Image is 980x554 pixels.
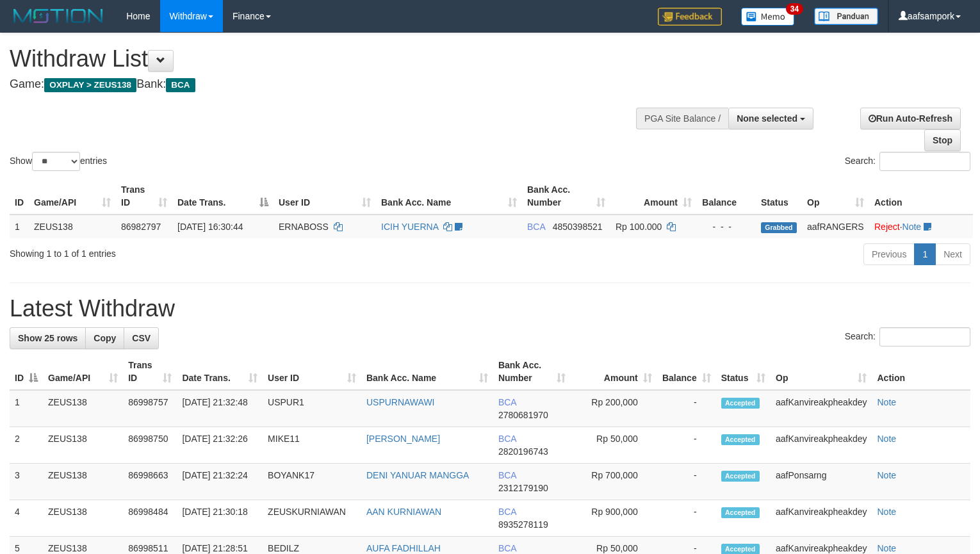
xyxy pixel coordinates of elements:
[845,327,970,346] label: Search:
[263,427,361,464] td: MIKE11
[522,178,610,215] th: Bank Acc. Number: activate to sort column ascending
[771,390,872,427] td: aafKanvireakpheakdey
[376,178,522,215] th: Bank Acc. Name: activate to sort column ascending
[43,390,123,427] td: ZEUS138
[721,398,760,409] span: Accepted
[771,500,872,537] td: aafKanvireakpheakdey
[527,222,545,232] span: BCA
[657,464,716,500] td: -
[498,519,548,530] span: Copy 8935278119 to clipboard
[177,427,263,464] td: [DATE] 21:32:26
[845,152,970,171] label: Search:
[802,215,869,238] td: aafRANGERS
[274,178,376,215] th: User ID: activate to sort column ascending
[786,3,803,15] span: 34
[177,354,263,390] th: Date Trans.: activate to sort column ascending
[10,6,107,26] img: MOTION_logo.png
[877,507,896,517] a: Note
[924,129,961,151] a: Stop
[10,78,641,91] h4: Game: Bank:
[493,354,571,390] th: Bank Acc. Number: activate to sort column ascending
[279,222,329,232] span: ERNABOSS
[771,464,872,500] td: aafPonsarng
[874,222,900,232] a: Reject
[10,327,86,349] a: Show 25 rows
[571,464,657,500] td: Rp 700,000
[263,390,361,427] td: USPUR1
[756,178,802,215] th: Status
[721,434,760,445] span: Accepted
[263,464,361,500] td: BOYANK17
[771,354,872,390] th: Op: activate to sort column ascending
[10,46,641,72] h1: Withdraw List
[498,410,548,420] span: Copy 2780681970 to clipboard
[43,354,123,390] th: Game/API: activate to sort column ascending
[10,296,970,322] h1: Latest Withdraw
[498,507,516,517] span: BCA
[553,222,603,232] span: Copy 4850398521 to clipboard
[657,390,716,427] td: -
[877,397,896,407] a: Note
[366,397,435,407] a: USPURNAWAWI
[863,243,915,265] a: Previous
[121,222,161,232] span: 86982797
[716,354,771,390] th: Status: activate to sort column ascending
[381,222,438,232] a: ICIH YUERNA
[43,500,123,537] td: ZEUS138
[132,333,151,343] span: CSV
[10,242,399,260] div: Showing 1 to 1 of 1 entries
[498,543,516,553] span: BCA
[10,215,29,238] td: 1
[263,500,361,537] td: ZEUSKURNIAWAN
[860,108,961,129] a: Run Auto-Refresh
[869,178,973,215] th: Action
[571,500,657,537] td: Rp 900,000
[498,470,516,480] span: BCA
[869,215,973,238] td: ·
[29,215,116,238] td: ZEUS138
[721,471,760,482] span: Accepted
[657,500,716,537] td: -
[616,222,662,232] span: Rp 100.000
[610,178,697,215] th: Amount: activate to sort column ascending
[702,220,751,233] div: - - -
[721,507,760,518] span: Accepted
[123,500,177,537] td: 86998484
[737,113,797,124] span: None selected
[498,434,516,444] span: BCA
[172,178,274,215] th: Date Trans.: activate to sort column descending
[498,397,516,407] span: BCA
[10,152,107,171] label: Show entries
[124,327,159,349] a: CSV
[177,464,263,500] td: [DATE] 21:32:24
[10,427,43,464] td: 2
[43,464,123,500] td: ZEUS138
[697,178,756,215] th: Balance
[123,354,177,390] th: Trans ID: activate to sort column ascending
[85,327,124,349] a: Copy
[10,464,43,500] td: 3
[177,390,263,427] td: [DATE] 21:32:48
[728,108,813,129] button: None selected
[914,243,936,265] a: 1
[10,178,29,215] th: ID
[658,8,722,26] img: Feedback.jpg
[802,178,869,215] th: Op: activate to sort column ascending
[361,354,493,390] th: Bank Acc. Name: activate to sort column ascending
[877,543,896,553] a: Note
[29,178,116,215] th: Game/API: activate to sort column ascending
[814,8,878,25] img: panduan.png
[571,354,657,390] th: Amount: activate to sort column ascending
[902,222,922,232] a: Note
[263,354,361,390] th: User ID: activate to sort column ascending
[877,434,896,444] a: Note
[123,427,177,464] td: 86998750
[166,78,195,92] span: BCA
[571,390,657,427] td: Rp 200,000
[366,507,441,517] a: AAN KURNIAWAN
[366,434,440,444] a: [PERSON_NAME]
[498,446,548,457] span: Copy 2820196743 to clipboard
[177,222,243,232] span: [DATE] 16:30:44
[636,108,728,129] div: PGA Site Balance /
[123,464,177,500] td: 86998663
